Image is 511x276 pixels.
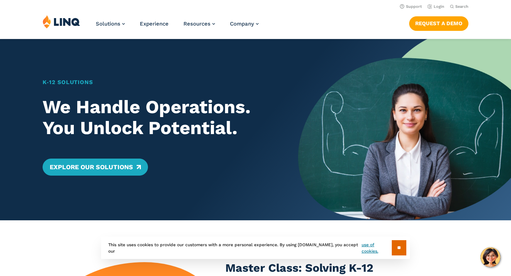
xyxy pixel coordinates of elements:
[480,247,500,267] button: Hello, have a question? Let’s chat.
[43,15,80,28] img: LINQ | K‑12 Software
[362,242,392,254] a: use of cookies.
[140,21,169,27] a: Experience
[96,15,259,38] nav: Primary Navigation
[428,4,444,9] a: Login
[43,159,148,176] a: Explore Our Solutions
[183,21,215,27] a: Resources
[96,21,120,27] span: Solutions
[43,78,277,87] h1: K‑12 Solutions
[298,39,511,220] img: Home Banner
[43,96,277,139] h2: We Handle Operations. You Unlock Potential.
[96,21,125,27] a: Solutions
[450,4,468,9] button: Open Search Bar
[400,4,422,9] a: Support
[101,237,410,259] div: This site uses cookies to provide our customers with a more personal experience. By using [DOMAIN...
[409,15,468,31] nav: Button Navigation
[230,21,254,27] span: Company
[455,4,468,9] span: Search
[230,21,259,27] a: Company
[183,21,210,27] span: Resources
[409,16,468,31] a: Request a Demo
